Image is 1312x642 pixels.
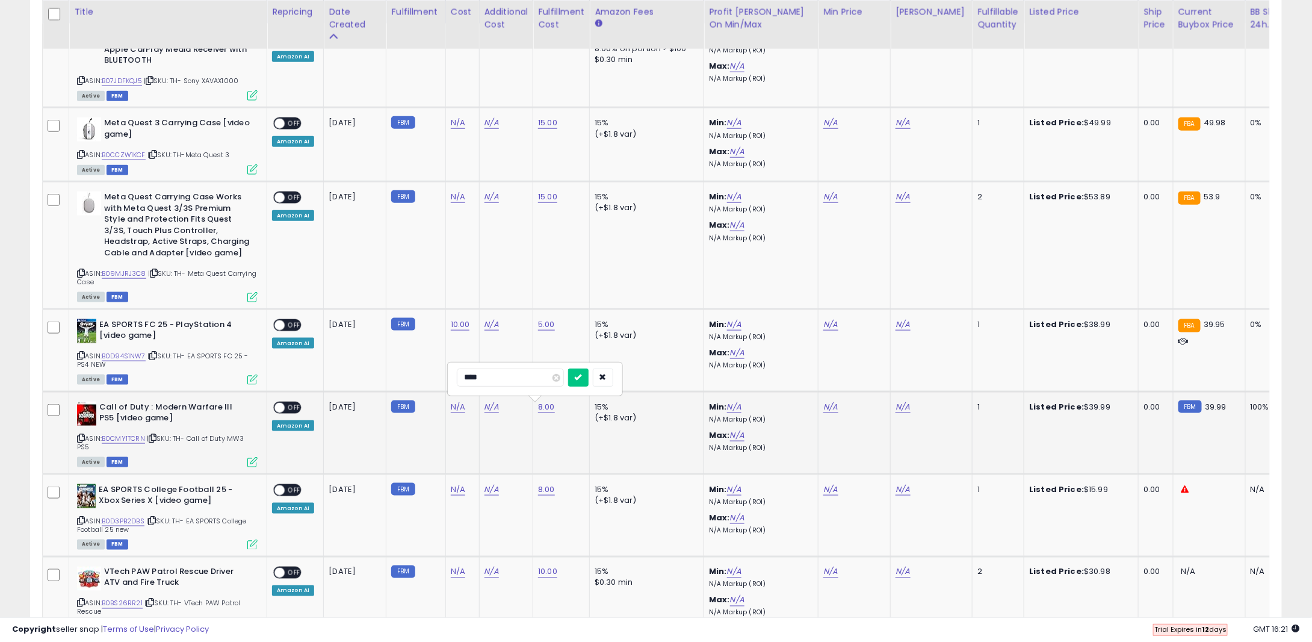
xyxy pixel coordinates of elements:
[977,6,1019,31] div: Fulfillable Quantity
[77,567,258,631] div: ASIN:
[709,75,809,83] p: N/A Markup (ROI)
[1029,192,1129,202] div: $53.89
[1029,402,1129,413] div: $39.99
[730,219,744,231] a: N/A
[77,434,244,452] span: | SKU: TH- Call of Duty MW3 PS5
[709,46,809,55] p: N/A Markup (ROI)
[144,76,238,86] span: | SKU: TH- Sony XAVAX1000
[1204,191,1221,202] span: 53.9
[272,51,314,62] div: Amazon AI
[1251,192,1290,202] div: 0%
[727,401,741,413] a: N/A
[77,117,101,142] img: 31QILsZuCwL._SL40_.jpg
[272,338,314,349] div: Amazon AI
[1154,625,1227,634] span: Trial Expires in days
[709,333,809,341] p: N/A Markup (ROI)
[77,165,105,175] span: All listings currently available for purchase on Amazon
[1178,6,1240,31] div: Current Buybox Price
[595,43,695,54] div: 8.00% on portion > $100
[451,401,465,413] a: N/A
[329,192,377,202] div: [DATE]
[77,457,105,467] span: All listings currently available for purchase on Amazon
[272,136,314,147] div: Amazon AI
[709,160,809,169] p: N/A Markup (ROI)
[272,503,314,514] div: Amazon AI
[1251,402,1290,413] div: 100%
[107,91,128,101] span: FBM
[102,269,146,279] a: B09MJRJ3C8
[451,566,465,578] a: N/A
[285,320,304,330] span: OFF
[104,117,250,143] b: Meta Quest 3 Carrying Case [video game]
[1143,192,1163,202] div: 0.00
[709,526,809,535] p: N/A Markup (ROI)
[1178,400,1202,413] small: FBM
[709,429,730,441] b: Max:
[823,484,838,496] a: N/A
[103,623,154,635] a: Terms of Use
[329,6,381,31] div: Date Created
[896,566,910,578] a: N/A
[329,567,377,578] div: [DATE]
[1251,484,1290,495] div: N/A
[977,319,1015,330] div: 1
[896,319,910,331] a: N/A
[730,60,744,72] a: N/A
[709,416,809,424] p: N/A Markup (ROI)
[1254,623,1300,635] span: 2025-08-11 16:21 GMT
[896,484,910,496] a: N/A
[704,1,818,49] th: The percentage added to the cost of goods (COGS) that forms the calculator for Min & Max prices.
[823,117,838,129] a: N/A
[1029,191,1084,202] b: Listed Price:
[102,516,144,526] a: B0D3PB2DBS
[156,623,209,635] a: Privacy Policy
[709,566,727,578] b: Min:
[272,420,314,431] div: Amazon AI
[77,375,105,385] span: All listings currently available for purchase on Amazon
[107,375,128,385] span: FBM
[451,191,465,203] a: N/A
[77,91,105,101] span: All listings currently available for purchase on Amazon
[391,483,415,496] small: FBM
[1029,401,1084,413] b: Listed Price:
[1029,567,1129,578] div: $30.98
[538,401,555,413] a: 8.00
[595,578,695,588] div: $0.30 min
[709,191,727,202] b: Min:
[77,516,247,534] span: | SKU: TH- EA SPORTS College Football 25 new
[77,33,258,99] div: ASIN:
[1029,484,1084,495] b: Listed Price:
[709,146,730,157] b: Max:
[1204,319,1225,330] span: 39.95
[730,347,744,359] a: N/A
[77,540,105,550] span: All listings currently available for purchase on Amazon
[77,192,101,216] img: 31nBZQBud9L._SL40_.jpg
[77,292,105,302] span: All listings currently available for purchase on Amazon
[538,117,557,129] a: 15.00
[1029,484,1129,495] div: $15.99
[595,402,695,413] div: 15%
[272,585,314,596] div: Amazon AI
[727,484,741,496] a: N/A
[1178,319,1201,332] small: FBA
[77,567,101,591] img: 51XWJAe+QlL._SL40_.jpg
[730,146,744,158] a: N/A
[391,190,415,203] small: FBM
[823,401,838,413] a: N/A
[977,567,1015,578] div: 2
[1143,6,1168,31] div: Ship Price
[896,191,910,203] a: N/A
[896,117,910,129] a: N/A
[102,351,146,361] a: B0D94S1NW7
[391,318,415,331] small: FBM
[709,484,727,495] b: Min:
[595,117,695,128] div: 15%
[107,292,128,302] span: FBM
[977,192,1015,202] div: 2
[77,192,258,301] div: ASIN:
[451,117,465,129] a: N/A
[451,319,470,331] a: 10.00
[77,402,258,466] div: ASIN:
[484,484,499,496] a: N/A
[1029,6,1133,19] div: Listed Price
